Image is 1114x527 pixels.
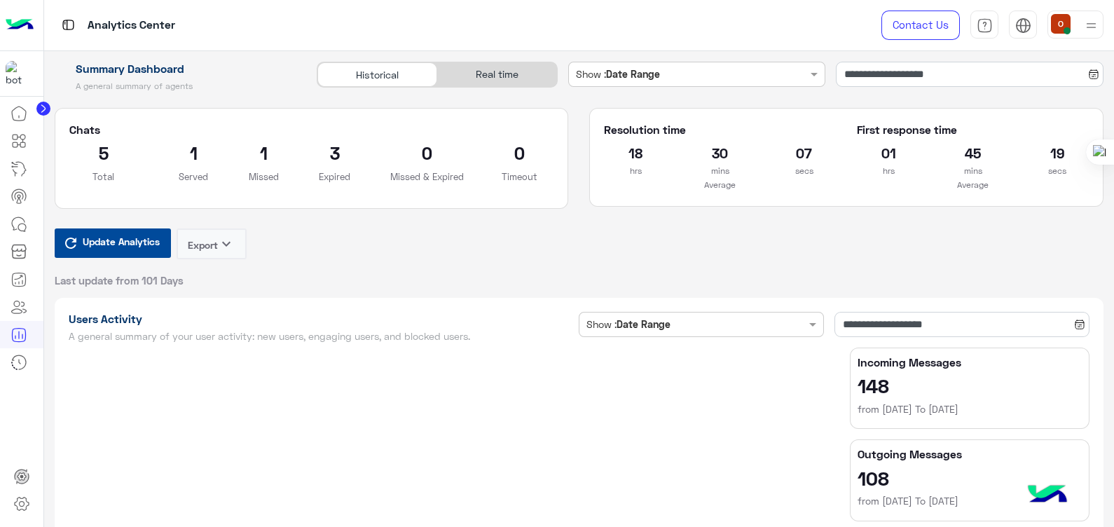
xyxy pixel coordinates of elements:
h2: 18 [604,142,667,164]
h2: 45 [941,142,1004,164]
h2: 148 [858,374,1082,397]
span: Update Analytics [79,232,163,251]
img: profile [1082,17,1100,34]
h5: A general summary of your user activity: new users, engaging users, and blocked users. [69,331,574,342]
h5: Incoming Messages [858,355,1082,369]
p: mins [941,164,1004,178]
p: Average [604,178,836,192]
h2: 19 [1026,142,1089,164]
h5: Outgoing Messages [858,447,1082,461]
h2: 1 [249,142,279,164]
div: Historical [317,62,437,87]
p: Average [857,178,1089,192]
p: secs [773,164,836,178]
h2: 01 [857,142,920,164]
img: tab [977,18,993,34]
div: Real time [437,62,557,87]
a: Contact Us [881,11,960,40]
i: keyboard_arrow_down [218,235,235,252]
img: tab [1015,18,1031,34]
h2: 108 [858,467,1082,489]
p: Missed & Expired [390,170,464,184]
h2: 5 [69,142,138,164]
h5: A general summary of agents [55,81,301,92]
h2: 07 [773,142,836,164]
button: Exportkeyboard_arrow_down [177,228,247,259]
h6: from [DATE] To [DATE] [858,402,1082,416]
h1: Users Activity [69,312,574,326]
p: Expired [300,170,369,184]
h2: 1 [159,142,228,164]
h5: Resolution time [604,123,836,137]
h1: Summary Dashboard [55,62,301,76]
button: Update Analytics [55,228,171,258]
img: tab [60,16,77,34]
h5: Chats [69,123,554,137]
h2: 0 [485,142,553,164]
p: secs [1026,164,1089,178]
h2: 30 [689,142,752,164]
p: Analytics Center [88,16,175,35]
p: Total [69,170,138,184]
h2: 0 [390,142,464,164]
p: Timeout [485,170,553,184]
img: 114004088273201 [6,61,31,86]
h2: 3 [300,142,369,164]
img: Logo [6,11,34,40]
img: hulul-logo.png [1023,471,1072,520]
p: hrs [604,164,667,178]
p: Missed [249,170,279,184]
p: hrs [857,164,920,178]
p: Served [159,170,228,184]
h5: First response time [857,123,1089,137]
img: userImage [1051,14,1071,34]
a: tab [970,11,998,40]
h6: from [DATE] To [DATE] [858,494,1082,508]
span: Last update from 101 Days [55,273,184,287]
p: mins [689,164,752,178]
